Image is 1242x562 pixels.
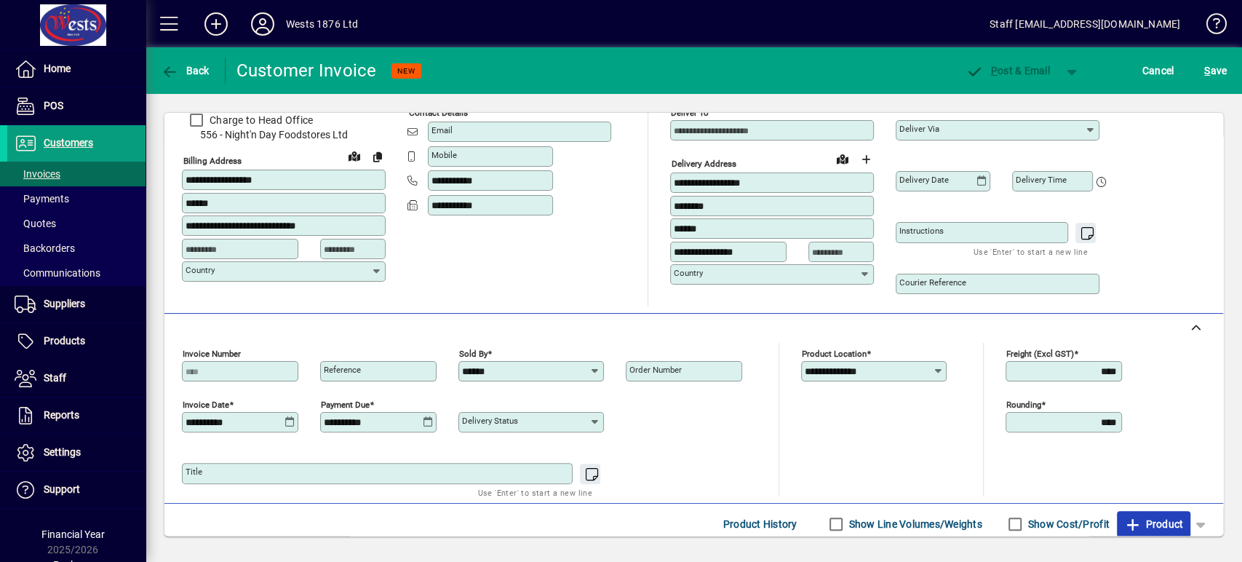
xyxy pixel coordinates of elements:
span: Financial Year [41,529,105,540]
button: Save [1201,58,1230,84]
span: Customers [44,137,93,149]
label: Show Cost/Profit [1025,517,1110,531]
a: Knowledge Base [1195,3,1224,50]
mat-hint: Use 'Enter' to start a new line [478,484,592,501]
span: S [1204,65,1210,76]
mat-label: Delivery time [1016,175,1067,185]
span: Home [44,63,71,74]
button: Product [1117,511,1190,537]
span: Staff [44,372,66,384]
mat-label: Instructions [899,226,944,236]
a: Payments [7,186,146,211]
span: Communications [15,267,100,279]
mat-label: Title [186,467,202,477]
button: Profile [239,11,286,37]
span: Invoices [15,168,60,180]
a: Invoices [7,162,146,186]
span: Payments [15,193,69,205]
a: Quotes [7,211,146,236]
div: Wests 1876 Ltd [286,12,358,36]
button: Choose address [854,148,877,171]
span: Products [44,335,85,347]
a: Staff [7,360,146,397]
mat-label: Sold by [459,349,487,359]
span: Quotes [15,218,56,229]
span: POS [44,100,63,111]
span: ave [1204,59,1227,82]
mat-label: Rounding [1006,400,1041,410]
mat-label: Deliver To [671,108,709,118]
a: Home [7,51,146,87]
app-page-header-button: Back [146,58,226,84]
mat-label: Product location [802,349,867,359]
mat-label: Invoice number [183,349,241,359]
button: Product History [717,511,803,537]
label: Show Line Volumes/Weights [846,517,982,531]
span: Product [1124,512,1183,536]
mat-label: Country [186,265,215,275]
mat-label: Delivery status [462,416,518,426]
mat-label: Delivery date [899,175,949,185]
span: Suppliers [44,298,85,309]
span: Backorders [15,242,75,254]
mat-hint: Use 'Enter' to start a new line [974,243,1088,260]
span: NEW [397,66,415,76]
button: Copy to Delivery address [366,145,389,168]
span: Support [44,483,80,495]
a: View on map [831,147,854,170]
a: View on map [343,144,366,167]
span: Product History [723,512,797,536]
mat-label: Email [431,125,453,135]
div: Staff [EMAIL_ADDRESS][DOMAIN_NAME] [990,12,1180,36]
a: Settings [7,435,146,471]
span: P [991,65,998,76]
a: POS [7,88,146,124]
mat-label: Invoice date [183,400,229,410]
button: Post & Email [958,58,1057,84]
a: Communications [7,261,146,285]
mat-label: Payment due [321,400,370,410]
span: Cancel [1142,59,1174,82]
mat-label: Courier Reference [899,277,966,288]
button: Cancel [1139,58,1178,84]
mat-label: Reference [324,365,361,375]
a: Products [7,323,146,360]
div: Customer Invoice [236,59,377,82]
a: Support [7,472,146,508]
button: Add [193,11,239,37]
label: Charge to Head Office [207,113,313,127]
mat-label: Mobile [431,150,457,160]
button: Back [157,58,213,84]
span: Back [161,65,210,76]
span: 556 - Night'n Day Foodstores Ltd [182,127,386,143]
span: Settings [44,446,81,458]
a: Reports [7,397,146,434]
mat-label: Order number [629,365,682,375]
mat-label: Deliver via [899,124,939,134]
a: Suppliers [7,286,146,322]
mat-label: Freight (excl GST) [1006,349,1074,359]
mat-label: Country [674,268,703,278]
a: Backorders [7,236,146,261]
span: ost & Email [966,65,1050,76]
span: Reports [44,409,79,421]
